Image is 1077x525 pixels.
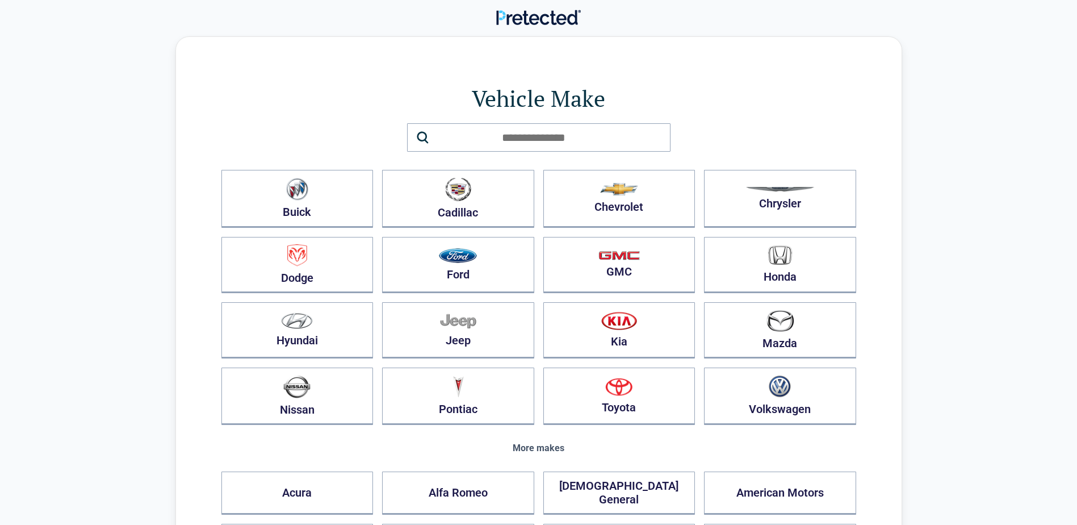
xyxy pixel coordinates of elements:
button: Toyota [543,368,695,425]
button: American Motors [704,472,856,515]
button: Buick [221,170,374,228]
button: Mazda [704,302,856,359]
h1: Vehicle Make [221,82,856,114]
button: [DEMOGRAPHIC_DATA] General [543,472,695,515]
button: Nissan [221,368,374,425]
button: Chevrolet [543,170,695,228]
button: Cadillac [382,170,534,228]
button: Honda [704,237,856,293]
button: GMC [543,237,695,293]
div: More makes [221,443,856,453]
button: Volkswagen [704,368,856,425]
button: Pontiac [382,368,534,425]
button: Acura [221,472,374,515]
button: Chrysler [704,170,856,228]
button: Kia [543,302,695,359]
button: Ford [382,237,534,293]
button: Jeep [382,302,534,359]
button: Dodge [221,237,374,293]
button: Alfa Romeo [382,472,534,515]
button: Hyundai [221,302,374,359]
